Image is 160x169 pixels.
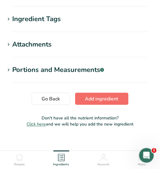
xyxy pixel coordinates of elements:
div: Attachments [12,39,52,50]
span: Recipes [14,163,25,167]
a: Ingredients [53,151,69,167]
p: and we will help you add the new ingredient [5,121,155,128]
span: Add ingredient [85,95,118,103]
span: 1 [152,148,157,153]
div: Portions and Measurements [12,65,104,75]
button: Add ingredient [75,93,129,105]
iframe: Intercom live chat [139,148,154,163]
span: Click here [27,122,46,127]
span: Menu [138,163,146,167]
span: Go Back [42,95,60,103]
p: Don't have all the nutrient information? [5,115,155,121]
a: Recipes [14,151,25,167]
a: Account [98,151,110,167]
span: Account [98,163,110,167]
button: Go Back [32,93,70,105]
span: Ingredients [53,163,69,167]
div: Ingredient Tags [12,14,61,24]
